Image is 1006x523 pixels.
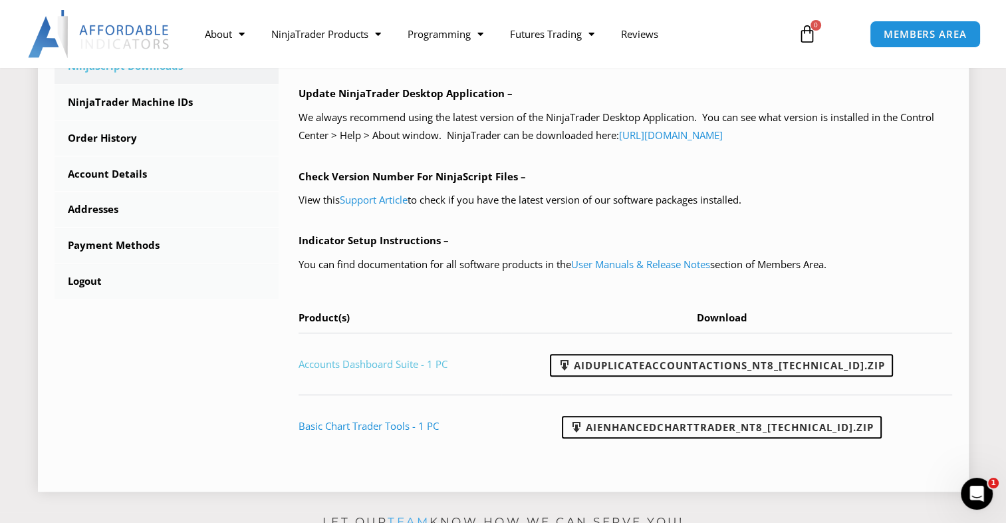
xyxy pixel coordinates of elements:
b: Update NinjaTrader Desktop Application – [299,87,513,100]
a: Addresses [55,192,279,227]
p: We always recommend using the latest version of the NinjaTrader Desktop Application. You can see ... [299,108,952,146]
span: Download [697,311,747,324]
a: About [191,19,257,49]
a: Reviews [607,19,671,49]
nav: Menu [191,19,785,49]
a: Payment Methods [55,228,279,263]
iframe: Intercom live chat [961,478,993,510]
a: Order History [55,121,279,156]
p: You can find documentation for all software products in the section of Members Area. [299,256,952,274]
a: Accounts Dashboard Suite - 1 PC [299,357,447,371]
a: NinjaTrader Products [257,19,394,49]
span: 0 [811,20,821,31]
img: LogoAI | Affordable Indicators – NinjaTrader [28,10,171,58]
span: Product(s) [299,311,350,324]
a: MEMBERS AREA [870,21,981,48]
a: Basic Chart Trader Tools - 1 PC [299,419,439,433]
a: NinjaTrader Machine IDs [55,85,279,120]
a: AIEnhancedChartTrader_NT8_[TECHNICAL_ID].zip [562,416,882,438]
a: Futures Trading [496,19,607,49]
p: View this to check if you have the latest version of our software packages installed. [299,191,952,210]
a: Support Article [340,193,408,206]
b: Check Version Number For NinjaScript Files – [299,170,526,183]
a: [URL][DOMAIN_NAME] [619,128,723,142]
a: Account Details [55,157,279,192]
a: Programming [394,19,496,49]
a: Logout [55,264,279,299]
span: MEMBERS AREA [884,29,967,39]
span: 1 [988,478,999,488]
a: User Manuals & Release Notes [571,258,710,271]
a: 0 [778,15,836,53]
b: Indicator Setup Instructions – [299,234,449,247]
a: AIDuplicateAccountActions_NT8_[TECHNICAL_ID].zip [550,354,893,377]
